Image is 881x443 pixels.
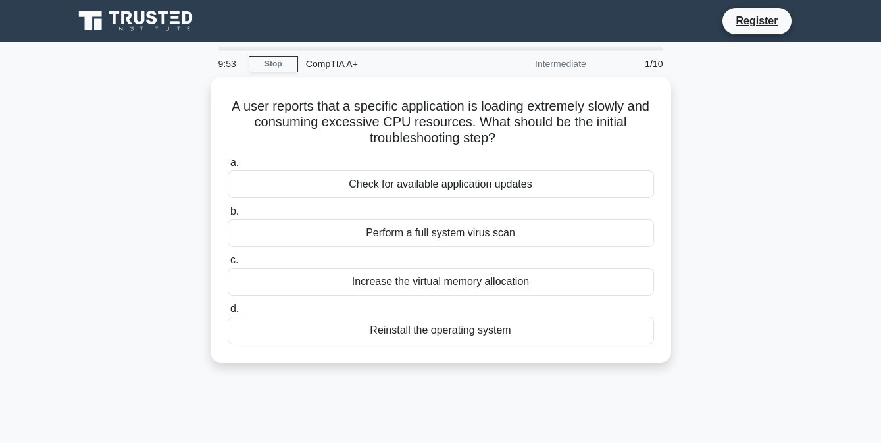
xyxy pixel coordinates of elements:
div: Check for available application updates [228,170,654,198]
span: a. [230,157,239,168]
a: Register [728,13,786,29]
div: Intermediate [479,51,594,77]
div: Increase the virtual memory allocation [228,268,654,296]
span: c. [230,254,238,265]
div: 9:53 [211,51,249,77]
div: CompTIA A+ [298,51,479,77]
a: Stop [249,56,298,72]
div: Perform a full system virus scan [228,219,654,247]
h5: A user reports that a specific application is loading extremely slowly and consuming excessive CP... [226,98,655,147]
div: Reinstall the operating system [228,317,654,344]
div: 1/10 [594,51,671,77]
span: b. [230,205,239,217]
span: d. [230,303,239,314]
